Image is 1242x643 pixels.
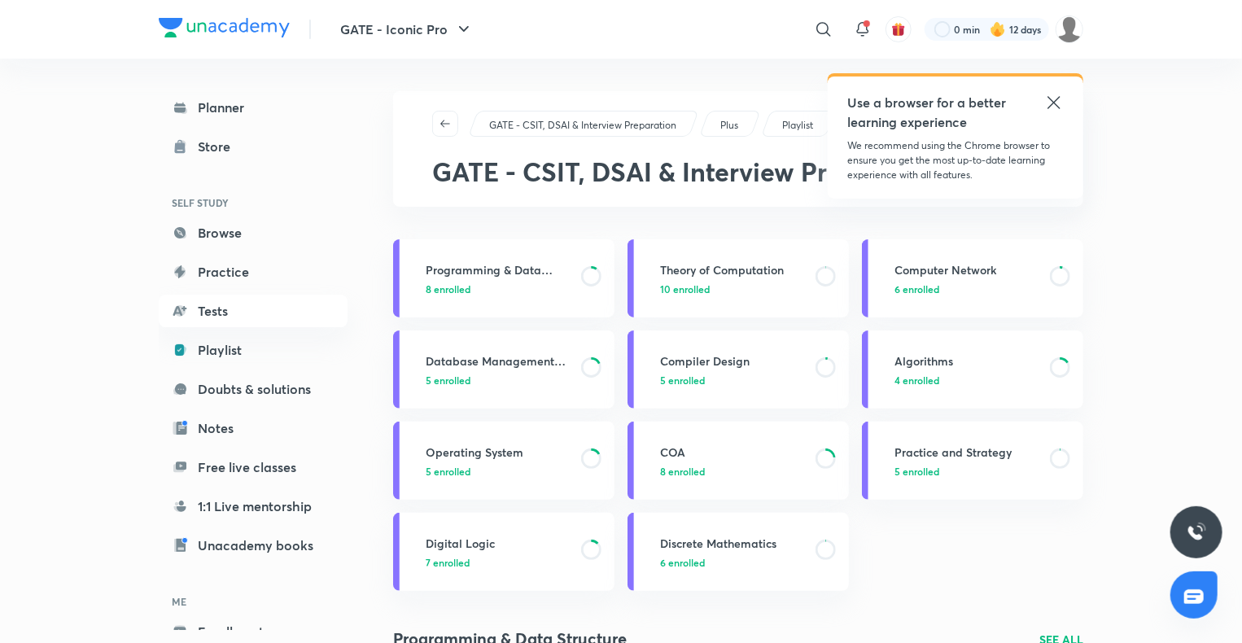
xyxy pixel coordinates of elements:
[862,422,1083,500] a: Practice and Strategy5 enrolled
[159,18,290,42] a: Company Logo
[718,118,741,133] a: Plus
[660,535,806,552] h3: Discrete Mathematics
[660,373,705,387] span: 5 enrolled
[198,137,240,156] div: Store
[489,118,676,133] p: GATE - CSIT, DSAI & Interview Preparation
[393,239,614,317] a: Programming & Data Structure8 enrolled
[159,334,348,366] a: Playlist
[426,464,470,479] span: 5 enrolled
[426,352,571,370] h3: Database Management System
[886,16,912,42] button: avatar
[159,373,348,405] a: Doubts & solutions
[862,239,1083,317] a: Computer Network6 enrolled
[426,444,571,461] h3: Operating System
[782,118,813,133] p: Playlist
[393,422,614,500] a: Operating System5 enrolled
[780,118,816,133] a: Playlist
[660,352,806,370] h3: Compiler Design
[330,13,483,46] button: GATE - Iconic Pro
[426,555,470,570] span: 7 enrolled
[660,444,806,461] h3: COA
[990,21,1006,37] img: streak
[894,282,939,296] span: 6 enrolled
[159,451,348,483] a: Free live classes
[426,261,571,278] h3: Programming & Data Structure
[393,513,614,591] a: Digital Logic7 enrolled
[660,282,710,296] span: 10 enrolled
[660,261,806,278] h3: Theory of Computation
[159,295,348,327] a: Tests
[894,261,1040,278] h3: Computer Network
[159,91,348,124] a: Planner
[847,93,1009,132] h5: Use a browser for a better learning experience
[159,490,348,523] a: 1:1 Live mentorship
[159,588,348,615] h6: ME
[426,282,470,296] span: 8 enrolled
[487,118,680,133] a: GATE - CSIT, DSAI & Interview Preparation
[660,464,705,479] span: 8 enrolled
[159,412,348,444] a: Notes
[894,373,939,387] span: 4 enrolled
[628,513,849,591] a: Discrete Mathematics6 enrolled
[660,555,705,570] span: 6 enrolled
[720,118,738,133] p: Plus
[159,130,348,163] a: Store
[393,330,614,409] a: Database Management System5 enrolled
[894,444,1040,461] h3: Practice and Strategy
[891,22,906,37] img: avatar
[426,373,470,387] span: 5 enrolled
[1187,523,1206,542] img: ttu
[432,154,1041,189] span: GATE - CSIT, DSAI & Interview Preparation CS & IT
[159,529,348,562] a: Unacademy books
[847,138,1064,182] p: We recommend using the Chrome browser to ensure you get the most up-to-date learning experience w...
[628,239,849,317] a: Theory of Computation10 enrolled
[159,256,348,288] a: Practice
[1056,15,1083,43] img: Deepika S S
[894,352,1040,370] h3: Algorithms
[894,464,939,479] span: 5 enrolled
[159,18,290,37] img: Company Logo
[426,535,571,552] h3: Digital Logic
[628,422,849,500] a: COA8 enrolled
[628,330,849,409] a: Compiler Design5 enrolled
[159,217,348,249] a: Browse
[862,330,1083,409] a: Algorithms4 enrolled
[159,189,348,217] h6: SELF STUDY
